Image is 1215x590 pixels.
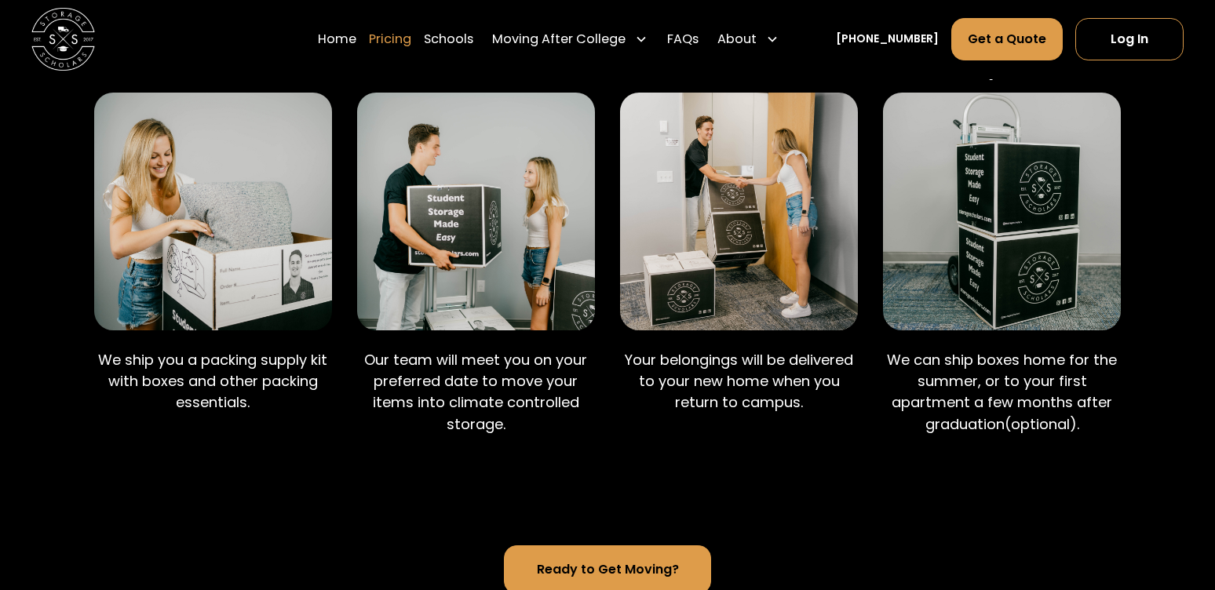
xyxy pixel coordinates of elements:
img: Shipping Storage Scholars boxes. [883,93,1121,330]
p: Your belongings will be delivered to your new home when you return to campus. [620,349,858,413]
img: Packing a Storage Scholars box. [94,93,332,330]
img: Storage Scholars delivery. [620,93,858,330]
div: About [711,17,785,62]
a: FAQs [667,17,699,62]
p: Our team will meet you on your preferred date to move your items into climate controlled storage. [357,349,595,435]
a: Pricing [369,17,411,62]
div: Moving After College [486,17,654,62]
div: Moving After College [492,30,626,49]
a: Schools [424,17,473,62]
div: About [717,30,757,49]
p: We ship you a packing supply kit with boxes and other packing essentials. [94,349,332,413]
a: Log In [1075,18,1183,60]
a: [PHONE_NUMBER] [836,31,939,48]
a: Get a Quote [951,18,1063,60]
p: We can ship boxes home for the summer, or to your first apartment a few months after graduation(o... [883,349,1121,435]
img: Storage Scholars main logo [31,8,95,71]
img: Storage Scholars pick up. [357,93,595,330]
a: Home [318,17,356,62]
